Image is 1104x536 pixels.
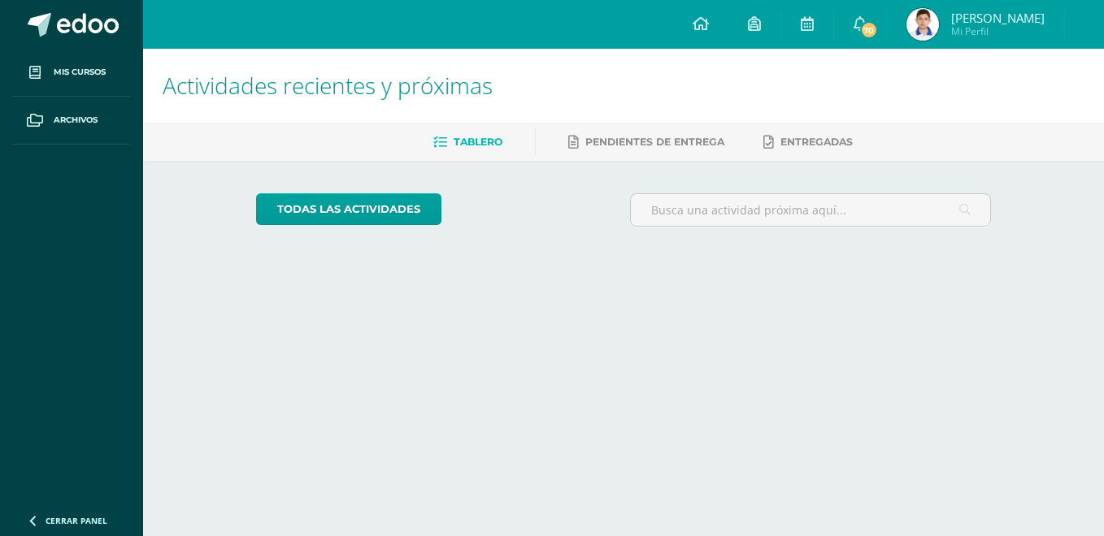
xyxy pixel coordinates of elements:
a: Mis cursos [13,49,130,97]
a: Archivos [13,97,130,145]
span: Entregadas [780,136,853,148]
span: Pendientes de entrega [585,136,724,148]
a: Pendientes de entrega [568,129,724,155]
a: todas las Actividades [256,193,441,225]
span: 70 [860,21,878,39]
span: Cerrar panel [46,515,107,526]
span: Mis cursos [54,66,106,79]
span: Mi Perfil [951,24,1045,38]
input: Busca una actividad próxima aquí... [631,194,991,226]
img: 781bd10c1f51267f987e17340af1c8b0.png [906,8,939,41]
span: Archivos [54,114,98,127]
span: [PERSON_NAME] [951,10,1045,26]
a: Entregadas [763,129,853,155]
span: Tablero [454,136,502,148]
a: Tablero [433,129,502,155]
span: Actividades recientes y próximas [163,70,493,101]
